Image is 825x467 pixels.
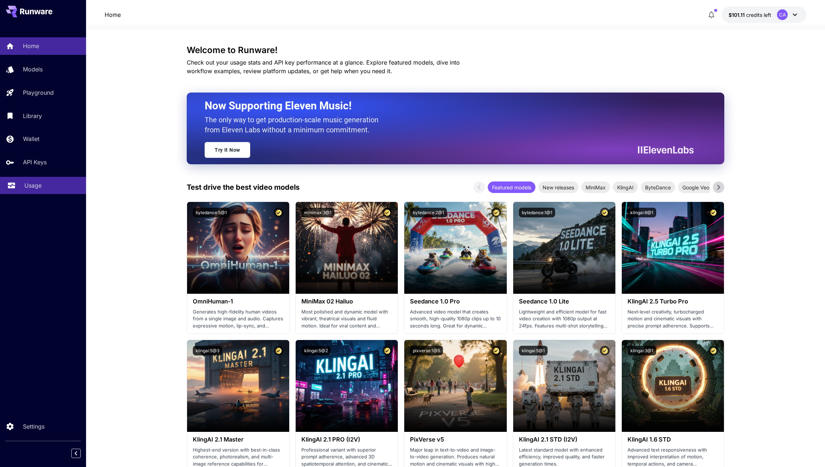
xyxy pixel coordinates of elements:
[105,10,121,19] nav: breadcrumb
[23,65,43,74] p: Models
[678,184,714,191] span: Google Veo
[613,184,638,191] span: KlingAI
[193,208,230,217] button: bytedance:5@1
[488,184,535,191] span: Featured models
[628,208,656,217] button: klingai:6@1
[519,208,555,217] button: bytedance:1@1
[193,298,283,305] h3: OmniHuman‑1
[205,115,384,135] p: The only way to get production-scale music generation from Eleven Labs without a minimum commitment.
[600,208,610,217] button: Certified Model – Vetted for best performance and includes a commercial license.
[709,346,718,355] button: Certified Model – Vetted for best performance and includes a commercial license.
[301,308,392,330] p: Most polished and dynamic model with vibrant, theatrical visuals and fluid motion. Ideal for vira...
[628,346,656,355] button: klingai:3@1
[628,298,718,305] h3: KlingAI 2.5 Turbo Pro
[301,346,331,355] button: klingai:5@2
[519,308,610,330] p: Lightweight and efficient model for fast video creation with 1080p output at 24fps. Features mult...
[187,340,289,432] img: alt
[600,346,610,355] button: Certified Model – Vetted for best performance and includes a commercial license.
[71,449,81,458] button: Collapse sidebar
[187,182,300,193] p: Test drive the best video models
[23,42,39,50] p: Home
[187,45,724,55] h3: Welcome to Runware!
[301,208,334,217] button: minimax:3@1
[410,298,501,305] h3: Seedance 1.0 Pro
[24,181,42,190] p: Usage
[105,10,121,19] a: Home
[538,181,578,193] div: New releases
[613,181,638,193] div: KlingAI
[513,340,615,432] img: alt
[729,11,771,19] div: $101.11409
[404,340,506,432] img: alt
[641,181,675,193] div: ByteDance
[721,6,806,23] button: $101.11409CA
[301,298,392,305] h3: MiniMax 02 Hailuo
[193,308,283,330] p: Generates high-fidelity human videos from a single image and audio. Captures expressive motion, l...
[187,59,460,75] span: Check out your usage stats and API key performance at a glance. Explore featured models, dive int...
[581,181,610,193] div: MiniMax
[382,346,392,355] button: Certified Model – Vetted for best performance and includes a commercial license.
[628,436,718,443] h3: KlingAI 1.6 STD
[23,135,39,143] p: Wallet
[23,422,44,431] p: Settings
[709,208,718,217] button: Certified Model – Vetted for best performance and includes a commercial license.
[519,346,548,355] button: klingai:5@1
[205,99,688,113] h2: Now Supporting Eleven Music!
[519,436,610,443] h3: KlingAI 2.1 STD (I2V)
[77,447,86,460] div: Collapse sidebar
[187,202,289,294] img: alt
[410,436,501,443] h3: PixVerse v5
[491,208,501,217] button: Certified Model – Vetted for best performance and includes a commercial license.
[410,208,447,217] button: bytedance:2@1
[729,12,746,18] span: $101.11
[23,112,42,120] p: Library
[23,88,54,97] p: Playground
[274,208,283,217] button: Certified Model – Vetted for best performance and includes a commercial license.
[193,436,283,443] h3: KlingAI 2.1 Master
[513,202,615,294] img: alt
[581,184,610,191] span: MiniMax
[746,12,771,18] span: credits left
[491,346,501,355] button: Certified Model – Vetted for best performance and includes a commercial license.
[538,184,578,191] span: New releases
[382,208,392,217] button: Certified Model – Vetted for best performance and includes a commercial license.
[404,202,506,294] img: alt
[205,142,250,158] a: Try It Now
[678,181,714,193] div: Google Veo
[23,158,47,166] p: API Keys
[488,181,535,193] div: Featured models
[622,202,724,294] img: alt
[301,436,392,443] h3: KlingAI 2.1 PRO (I2V)
[193,346,222,355] button: klingai:5@3
[296,340,398,432] img: alt
[622,340,724,432] img: alt
[628,308,718,330] p: Next‑level creativity, turbocharged motion and cinematic visuals with precise prompt adherence. S...
[641,184,675,191] span: ByteDance
[410,346,443,355] button: pixverse:1@5
[777,9,788,20] div: CA
[410,308,501,330] p: Advanced video model that creates smooth, high-quality 1080p clips up to 10 seconds long. Great f...
[274,346,283,355] button: Certified Model – Vetted for best performance and includes a commercial license.
[296,202,398,294] img: alt
[519,298,610,305] h3: Seedance 1.0 Lite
